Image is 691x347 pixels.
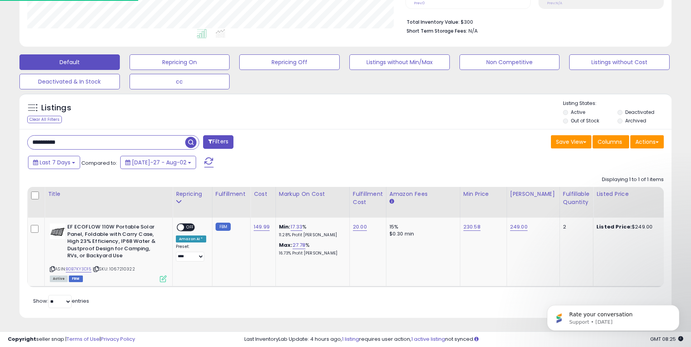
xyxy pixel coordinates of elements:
[569,54,670,70] button: Listings without Cost
[67,335,100,343] a: Terms of Use
[50,276,68,282] span: All listings currently available for purchase on Amazon
[510,223,528,231] a: 249.00
[67,223,162,262] b: EF ECOFLOW 110W Portable Solar Panel, Foldable with Carry Case, High 23% Efficiency, IP68 Water &...
[130,74,230,89] button: cc
[510,190,556,198] div: [PERSON_NAME]
[279,190,346,198] div: Markup on Cost
[184,224,196,231] span: OFF
[279,251,344,256] p: 16.73% Profit [PERSON_NAME]
[40,159,70,166] span: Last 7 Days
[216,190,247,198] div: Fulfillment
[279,223,344,238] div: %
[293,241,306,249] a: 27.78
[407,17,658,26] li: $300
[571,109,585,115] label: Active
[279,232,344,238] p: 11.28% Profit [PERSON_NAME]
[389,230,454,237] div: $0.30 min
[279,223,291,230] b: Min:
[254,190,272,198] div: Cost
[563,190,590,206] div: Fulfillable Quantity
[176,244,206,262] div: Preset:
[596,223,661,230] div: $249.00
[625,117,646,124] label: Archived
[353,190,383,206] div: Fulfillment Cost
[216,223,231,231] small: FBM
[203,135,233,149] button: Filters
[596,190,664,198] div: Listed Price
[596,223,632,230] b: Listed Price:
[19,74,120,89] button: Deactivated & In Stock
[33,297,89,305] span: Show: entries
[239,54,340,70] button: Repricing Off
[69,276,83,282] span: FBM
[41,103,71,113] h5: Listings
[389,190,457,198] div: Amazon Fees
[468,27,478,35] span: N/A
[353,223,367,231] a: 20.00
[563,100,671,107] p: Listing States:
[27,116,62,123] div: Clear All Filters
[407,19,459,25] b: Total Inventory Value:
[342,335,359,343] a: 1 listing
[93,266,135,272] span: | SKU: 1067210322
[50,223,65,239] img: 41EtBGpABtL._SL40_.jpg
[101,335,135,343] a: Privacy Policy
[547,1,562,5] small: Prev: N/A
[28,156,80,169] button: Last 7 Days
[593,135,629,148] button: Columns
[463,190,503,198] div: Min Price
[630,135,664,148] button: Actions
[598,138,622,146] span: Columns
[389,223,454,230] div: 15%
[81,159,117,167] span: Compared to:
[291,223,303,231] a: 17.33
[244,336,683,343] div: Last InventoryLab Update: 4 hours ago, requires user action, not synced.
[602,176,664,183] div: Displaying 1 to 1 of 1 items
[279,241,293,249] b: Max:
[8,335,36,343] strong: Copyright
[66,266,91,272] a: B0B7KY3D15
[463,223,481,231] a: 230.58
[120,156,196,169] button: [DATE]-27 - Aug-02
[132,159,186,166] span: [DATE]-27 - Aug-02
[275,187,349,218] th: The percentage added to the cost of goods (COGS) that forms the calculator for Min & Max prices.
[414,1,425,5] small: Prev: 0
[48,190,169,198] div: Title
[279,242,344,256] div: %
[535,289,691,343] iframe: Intercom notifications message
[459,54,560,70] button: Non Competitive
[625,109,654,115] label: Deactivated
[411,335,445,343] a: 1 active listing
[254,223,270,231] a: 149.99
[389,198,394,205] small: Amazon Fees.
[8,336,135,343] div: seller snap | |
[176,235,206,242] div: Amazon AI *
[19,54,120,70] button: Default
[50,223,167,281] div: ASIN:
[563,223,587,230] div: 2
[407,28,467,34] b: Short Term Storage Fees:
[130,54,230,70] button: Repricing On
[571,117,599,124] label: Out of Stock
[551,135,591,148] button: Save View
[349,54,450,70] button: Listings without Min/Max
[176,190,209,198] div: Repricing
